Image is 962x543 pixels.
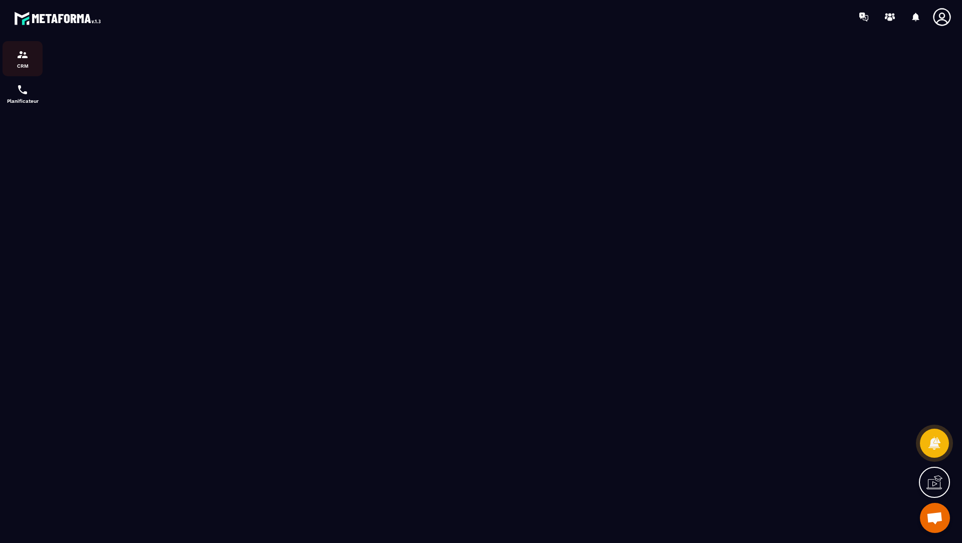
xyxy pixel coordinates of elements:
[17,49,29,61] img: formation
[3,41,43,76] a: formationformationCRM
[17,84,29,96] img: scheduler
[3,76,43,111] a: schedulerschedulerPlanificateur
[3,98,43,104] p: Planificateur
[14,9,104,28] img: logo
[920,503,950,533] div: Ouvrir le chat
[3,63,43,69] p: CRM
